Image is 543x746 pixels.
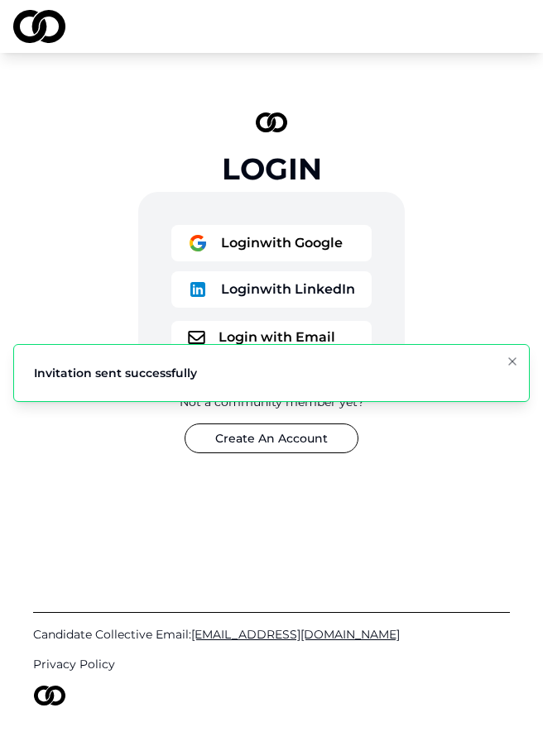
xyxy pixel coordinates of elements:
[185,423,358,453] button: Create An Account
[171,321,372,354] button: logoLogin with Email
[13,10,65,43] img: logo
[171,271,372,308] button: logoLoginwith LinkedIn
[33,656,510,672] a: Privacy Policy
[188,280,208,299] img: logo
[188,233,208,253] img: logo
[33,626,510,643] a: Candidate Collective Email:[EMAIL_ADDRESS][DOMAIN_NAME]
[33,686,66,705] img: logo
[34,365,197,381] div: Invitation sent successfully
[191,627,400,642] span: [EMAIL_ADDRESS][DOMAIN_NAME]
[171,225,372,261] button: logoLoginwith Google
[222,152,322,185] div: Login
[256,112,287,132] img: logo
